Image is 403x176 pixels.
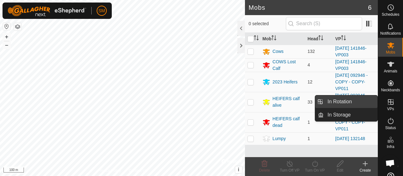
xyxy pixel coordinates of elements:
a: [DATE] 141846-VP003 [335,46,366,57]
a: In Storage [324,109,377,121]
th: Mob [260,33,305,45]
div: COWS Lost Calf [273,59,303,72]
li: In Storage [315,109,377,121]
span: Animals [384,69,397,73]
span: 6 [368,3,372,12]
span: 1 [308,136,310,141]
p-sorticon: Activate to sort [341,36,346,41]
a: In Rotation [324,95,377,108]
div: Turn Off VP [277,167,302,173]
span: Notifications [380,31,401,35]
a: Privacy Policy [98,168,121,173]
div: Lumpy [273,135,286,142]
img: Gallagher Logo [8,5,86,16]
div: HEIFERS calf dead [273,116,303,129]
a: [DATE] 132148 [335,136,365,141]
a: [DATE] 092946 - COPY - COPY-VP011 [335,73,368,91]
span: Neckbands [381,88,400,92]
button: + [3,33,10,41]
div: Cows [273,48,284,55]
span: 132 [308,49,315,54]
a: [DATE] 092946 - COPY - COPY-VP011 [335,113,368,131]
div: HEIFERS calf alive [273,95,303,109]
th: VP [333,33,378,45]
span: Schedules [382,13,399,16]
span: Mobs [386,50,395,54]
span: VPs [387,107,394,111]
span: In Rotation [327,98,352,105]
span: SM [99,8,105,14]
span: Status [385,126,396,130]
span: Heatmap [383,164,398,167]
span: 12 [308,79,313,84]
a: Contact Us [128,168,147,173]
input: Search (S) [286,17,362,30]
div: Turn On VP [302,167,327,173]
span: In Storage [327,111,351,119]
button: i [235,166,242,173]
span: 33 [308,99,313,105]
button: Map Layers [14,23,21,31]
th: Head [305,33,333,45]
h2: Mobs [249,4,368,11]
span: Infra [387,145,394,149]
p-sorticon: Activate to sort [318,36,323,41]
div: Create [353,167,378,173]
button: – [3,41,10,49]
div: 2023 Heifers [273,79,298,85]
button: Reset Map [3,23,10,30]
p-sorticon: Activate to sort [271,36,276,41]
span: Delete [259,168,270,173]
span: 4 [308,62,310,67]
li: In Rotation [315,95,377,108]
span: 1 [308,120,310,125]
a: [DATE] 092946 - COPY - COPY-VP011 [335,93,368,111]
div: Open chat [382,155,399,172]
span: 0 selected [249,20,286,27]
p-sorticon: Activate to sort [254,36,259,41]
a: [DATE] 141846-VP003 [335,59,366,71]
span: i [238,167,239,172]
div: Edit [327,167,353,173]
